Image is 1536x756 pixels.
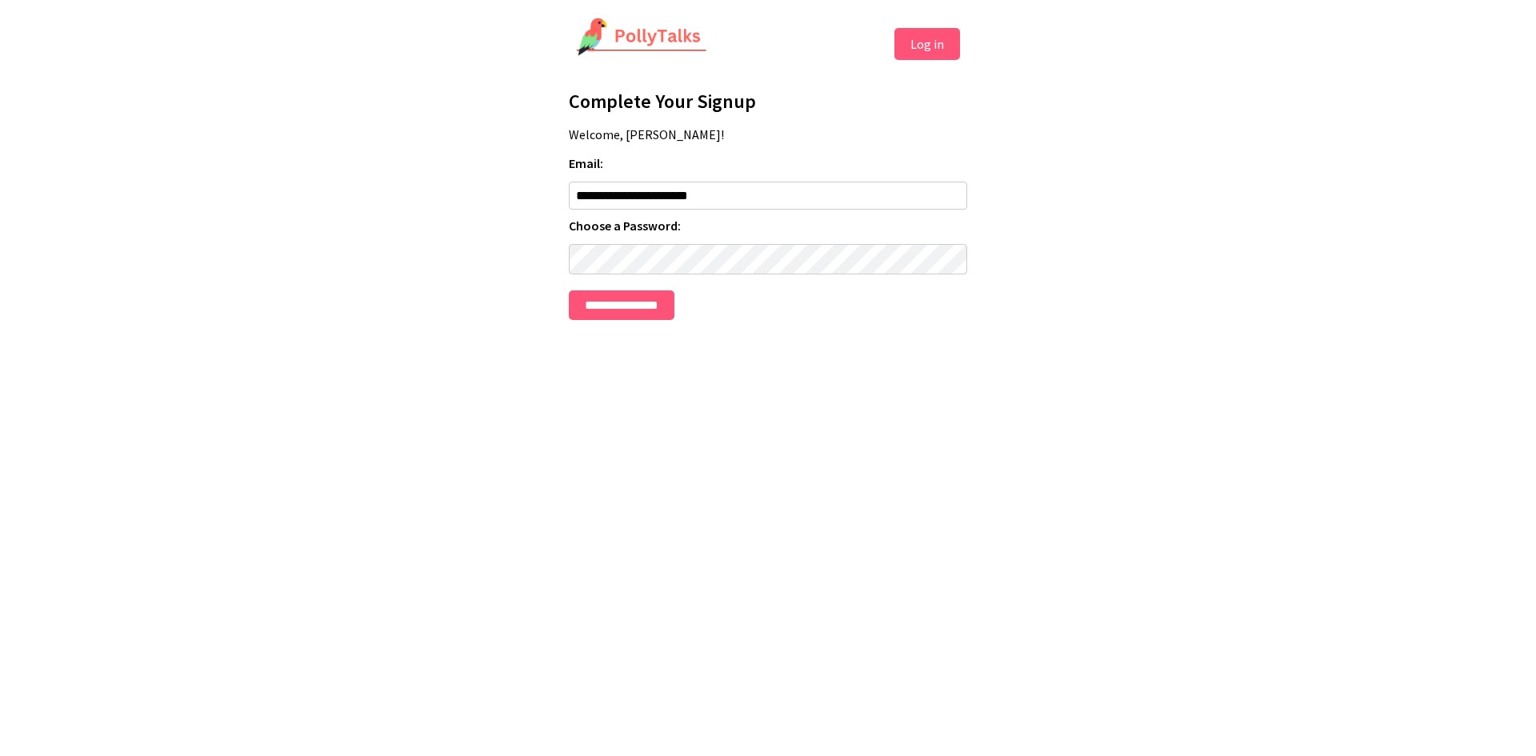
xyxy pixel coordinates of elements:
label: Choose a Password: [569,218,967,234]
p: Welcome, [PERSON_NAME]! [569,126,967,142]
label: Email: [569,155,967,171]
img: PollyTalks Logo [576,18,707,58]
button: Log in [894,28,960,60]
h1: Complete Your Signup [569,89,967,114]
